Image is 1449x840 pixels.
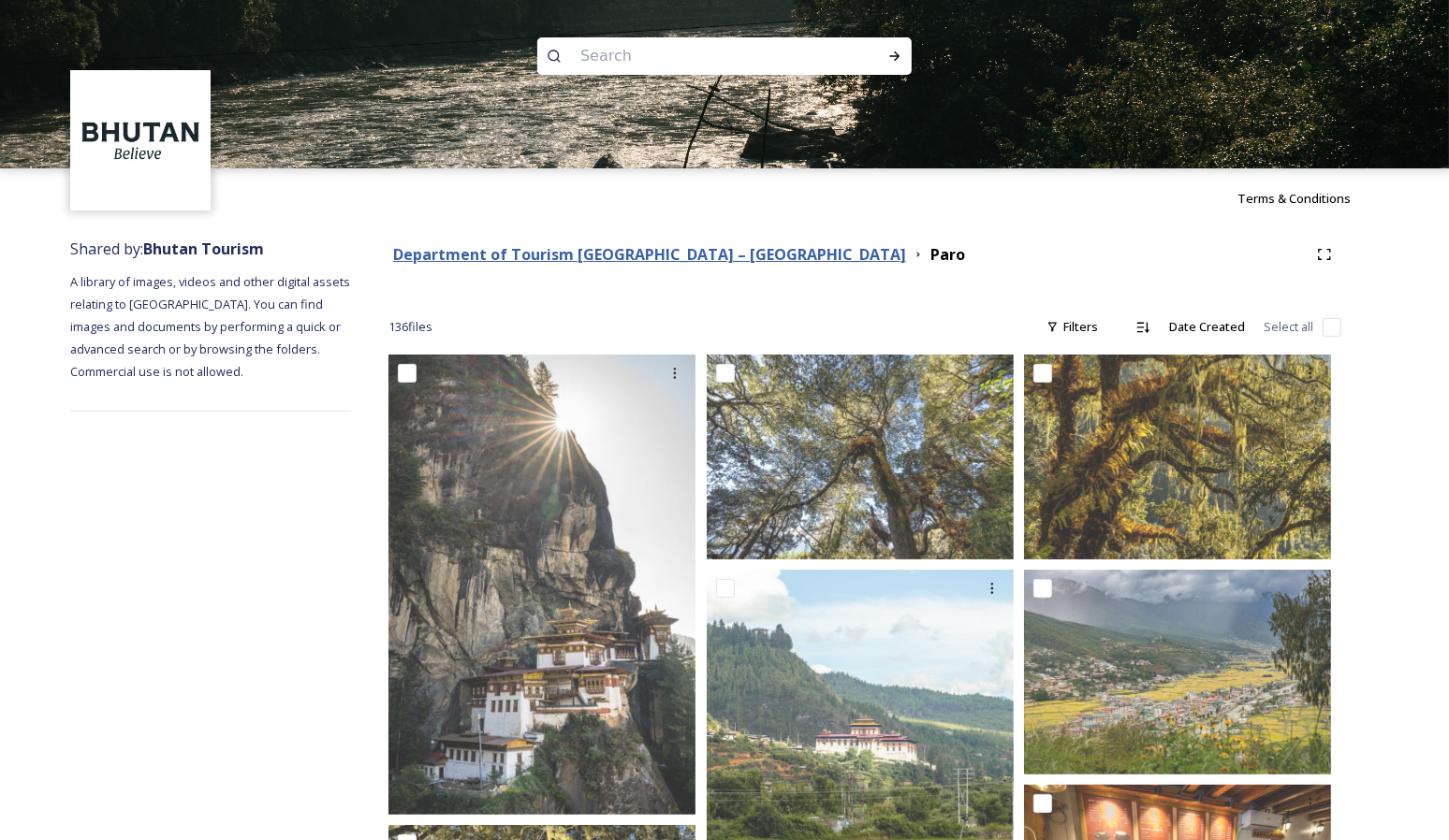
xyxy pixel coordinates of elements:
[393,244,906,265] strong: Department of Tourism [GEOGRAPHIC_DATA] – [GEOGRAPHIC_DATA]
[1037,309,1107,345] div: Filters
[1264,318,1313,336] span: Select all
[1160,309,1254,345] div: Date Created
[707,355,1014,559] img: By Marcus Westberg _ Paro _ 2023_36.jpg
[388,318,432,336] span: 136 file s
[1237,190,1351,207] span: Terms & Conditions
[571,36,827,77] input: Search
[1024,570,1331,775] img: Paro by Marcus Westberg4.jpg
[1024,355,1331,559] img: By Marcus Westberg _ Paro _ 2023_26.jpg
[70,239,264,259] span: Shared by:
[1237,187,1379,210] a: Terms & Conditions
[388,355,695,815] img: By Marcus Westberg _ Paro _ 2023_17.jpg
[143,239,264,259] strong: Bhutan Tourism
[73,73,209,209] img: BT_Logo_BB_Lockup_CMYK_High%2520Res.jpg
[70,273,353,380] span: A library of images, videos and other digital assets relating to [GEOGRAPHIC_DATA]. You can find ...
[930,244,965,265] strong: Paro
